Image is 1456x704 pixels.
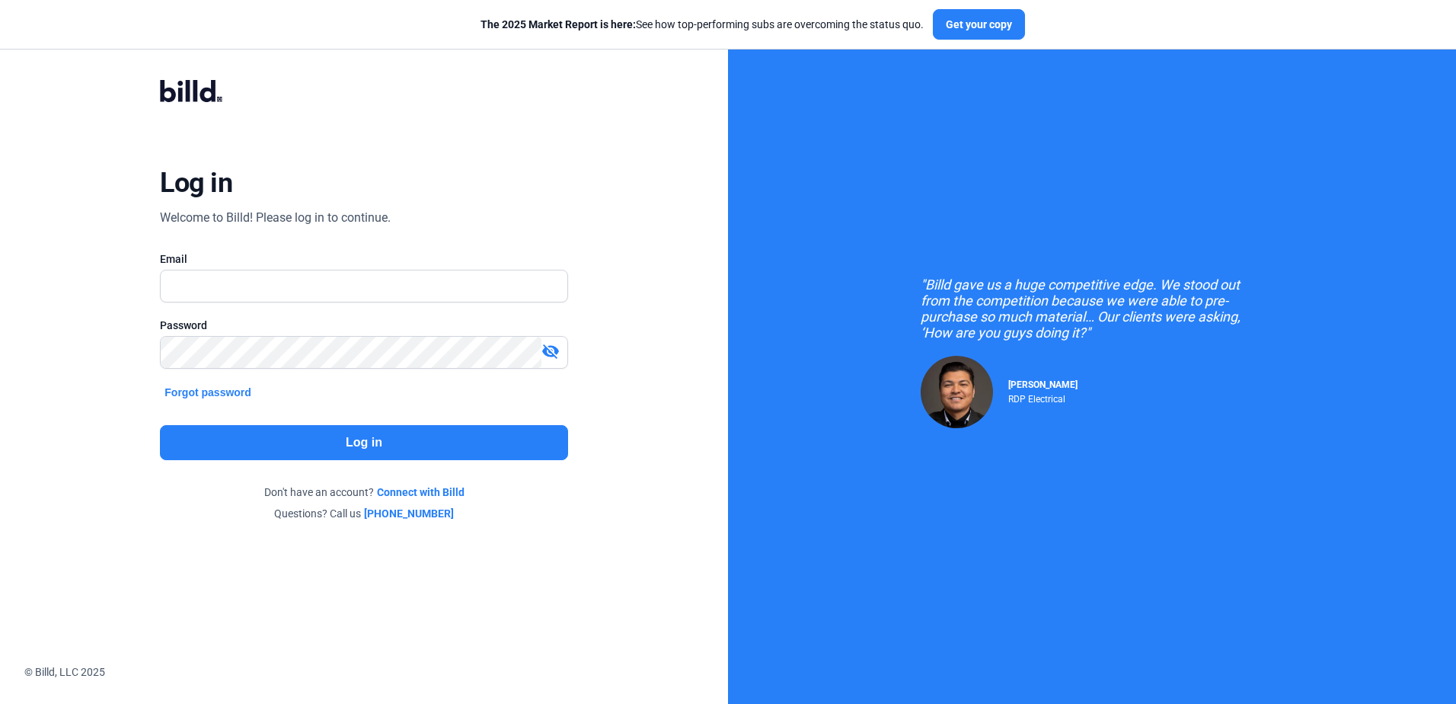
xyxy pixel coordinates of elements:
div: RDP Electrical [1008,390,1078,405]
div: Don't have an account? [160,485,567,500]
button: Log in [160,425,567,460]
div: Welcome to Billd! Please log in to continue. [160,209,391,227]
div: Email [160,251,567,267]
img: Raul Pacheco [921,356,993,428]
a: Connect with Billd [377,485,465,500]
div: Log in [160,166,232,200]
div: See how top-performing subs are overcoming the status quo. [481,17,924,32]
button: Get your copy [933,9,1025,40]
a: [PHONE_NUMBER] [364,506,454,521]
button: Forgot password [160,384,256,401]
div: "Billd gave us a huge competitive edge. We stood out from the competition because we were able to... [921,277,1263,341]
mat-icon: visibility_off [541,342,560,360]
div: Password [160,318,567,333]
span: The 2025 Market Report is here: [481,18,636,30]
div: Questions? Call us [160,506,567,521]
span: [PERSON_NAME] [1008,379,1078,390]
